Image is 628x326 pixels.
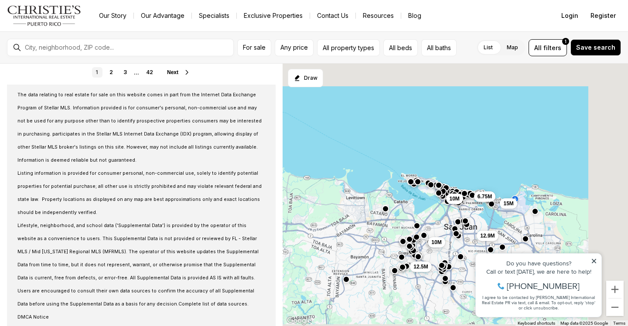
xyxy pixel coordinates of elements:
span: 15M [503,200,513,207]
button: Start drawing [288,69,323,87]
a: Blog [401,10,428,22]
button: All baths [421,39,457,56]
li: ... [134,69,139,76]
span: DMCA Notice [17,314,49,320]
button: For sale [237,39,271,56]
button: Register [585,7,621,24]
button: Next [167,69,191,76]
span: 12.5M [413,263,428,270]
button: 12.9M [477,230,498,241]
a: 42 [143,67,157,78]
span: I agree to be contacted by [PERSON_NAME] International Real Estate PR via text, call & email. To ... [11,54,124,70]
span: Lifestyle, neighborhood, and school data ('Supplemental Data') is provided by the operator of thi... [17,223,259,307]
span: 10M [450,195,460,202]
span: Any price [280,44,308,51]
button: Contact Us [310,10,355,22]
button: Any price [275,39,314,56]
button: 12.5M [410,261,431,272]
label: Map [500,40,525,55]
span: Login [561,12,578,19]
label: List [477,40,500,55]
nav: Pagination [92,67,157,78]
a: 1 [92,67,102,78]
button: All property types [317,39,380,56]
button: Save search [570,39,621,56]
button: 10M [446,194,463,204]
a: Complete list of data sources [178,301,247,307]
img: logo [7,5,82,26]
span: 12.9M [480,232,495,239]
button: 15M [500,198,517,208]
a: 3 [120,67,130,78]
div: Call or text [DATE], we are here to help! [9,28,126,34]
span: The data relating to real estate for sale on this website comes in part from the Internet Data Ex... [17,92,262,163]
button: Zoom out [606,299,624,316]
span: For sale [243,44,266,51]
span: Map data ©2025 Google [560,321,608,326]
a: Specialists [192,10,236,22]
a: Exclusive Properties [237,10,310,22]
button: All beds [383,39,418,56]
a: DMCA Notice [17,312,49,320]
span: Next [167,69,178,75]
button: Allfilters1 [529,39,567,56]
a: Our Advantage [134,10,191,22]
a: Our Story [92,10,133,22]
span: Register [590,12,616,19]
span: 10M [431,239,441,246]
div: Do you have questions? [9,20,126,26]
span: 1 [565,38,567,45]
span: Listing information is provided for consumer personal, non-commercial use, solely to identify pot... [17,170,262,215]
span: filters [543,43,561,52]
button: Login [556,7,584,24]
span: 6.75M [478,193,492,200]
button: 10M [428,237,445,248]
a: 2 [106,67,116,78]
button: 6.75M [474,191,495,201]
a: Terms (opens in new tab) [613,321,625,326]
span: [PHONE_NUMBER] [36,41,109,50]
button: Zoom in [606,281,624,298]
span: Save search [576,44,615,51]
span: All [534,43,542,52]
a: Resources [356,10,401,22]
